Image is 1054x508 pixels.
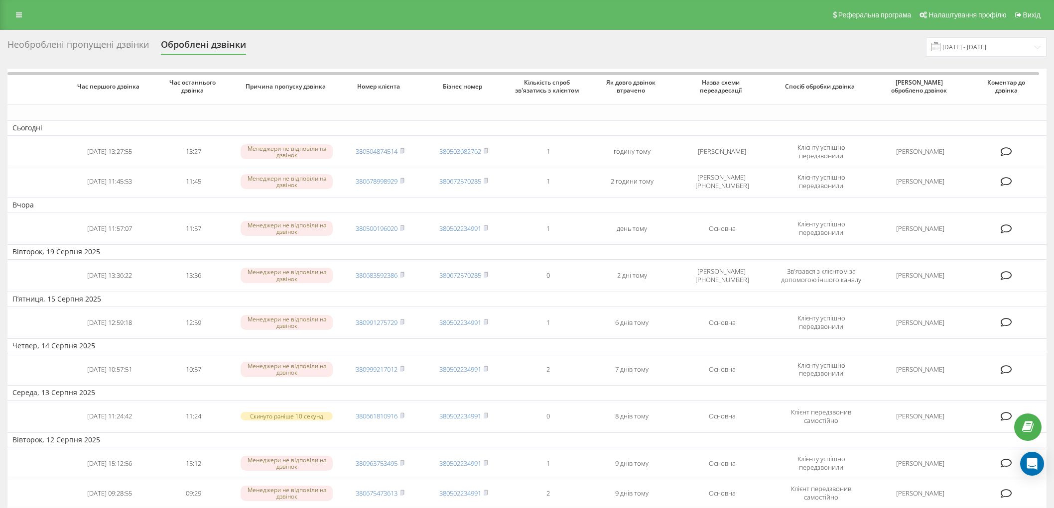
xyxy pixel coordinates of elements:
[439,318,481,327] a: 380502234991
[882,79,959,94] span: [PERSON_NAME] оброблено дзвінок
[245,83,328,91] span: Причина пропуску дзвінка
[770,308,872,336] td: Клієнту успішно передзвонили
[872,214,968,242] td: [PERSON_NAME]
[151,138,236,166] td: 13:27
[439,365,481,374] a: 380502234991
[770,168,872,196] td: Клієнту успішно передзвонили
[872,308,968,336] td: [PERSON_NAME]
[151,308,236,336] td: 12:59
[674,449,770,477] td: Основна
[241,221,333,236] div: Менеджери не відповіли на дзвінок
[928,11,1006,19] span: Налаштування профілю
[515,79,581,94] span: Кількість спроб зв'язатись з клієнтом
[68,355,152,383] td: [DATE] 10:57:51
[674,168,770,196] td: [PERSON_NAME] [PHONE_NUMBER]
[160,79,227,94] span: Час останнього дзвінка
[439,224,481,233] a: 380502234991
[7,385,1047,400] td: Середа, 13 Серпня 2025
[780,83,862,91] span: Спосіб обробки дзвінка
[151,449,236,477] td: 15:12
[151,262,236,290] td: 13:36
[599,79,665,94] span: Як довго дзвінок втрачено
[68,308,152,336] td: [DATE] 12:59:18
[356,411,397,420] a: 380661810916
[68,138,152,166] td: [DATE] 13:27:55
[439,147,481,156] a: 380503682762
[674,138,770,166] td: [PERSON_NAME]
[151,214,236,242] td: 11:57
[68,479,152,507] td: [DATE] 09:28:55
[1020,452,1044,476] div: Open Intercom Messenger
[439,459,481,468] a: 380502234991
[7,39,149,55] div: Необроблені пропущені дзвінки
[674,214,770,242] td: Основна
[674,355,770,383] td: Основна
[872,479,968,507] td: [PERSON_NAME]
[683,79,761,94] span: Назва схеми переадресації
[76,83,143,91] span: Час першого дзвінка
[356,489,397,498] a: 380675473613
[356,224,397,233] a: 380500196020
[439,411,481,420] a: 380502234991
[356,271,397,280] a: 380683592386
[872,262,968,290] td: [PERSON_NAME]
[241,412,333,420] div: Скинуто раніше 10 секунд
[7,120,1047,135] td: Сьогодні
[674,308,770,336] td: Основна
[770,479,872,507] td: Клієнт передзвонив самостійно
[872,355,968,383] td: [PERSON_NAME]
[241,174,333,189] div: Менеджери не відповіли на дзвінок
[590,262,674,290] td: 2 дні тому
[506,449,590,477] td: 1
[770,214,872,242] td: Клієнту успішно передзвонили
[872,449,968,477] td: [PERSON_NAME]
[430,83,497,91] span: Бізнес номер
[356,365,397,374] a: 380999217012
[590,308,674,336] td: 6 днів тому
[506,403,590,430] td: 0
[347,83,413,91] span: Номер клієнта
[590,403,674,430] td: 8 днів тому
[241,486,333,501] div: Менеджери не відповіли на дзвінок
[872,138,968,166] td: [PERSON_NAME]
[68,168,152,196] td: [DATE] 11:45:53
[770,355,872,383] td: Клієнту успішно передзвонили
[674,262,770,290] td: [PERSON_NAME] [PHONE_NUMBER]
[241,268,333,283] div: Менеджери не відповіли на дзвінок
[1023,11,1041,19] span: Вихід
[506,262,590,290] td: 0
[241,456,333,471] div: Менеджери не відповіли на дзвінок
[356,147,397,156] a: 380504874514
[770,403,872,430] td: Клієнт передзвонив самостійно
[590,138,674,166] td: годину тому
[356,177,397,186] a: 380678998929
[590,449,674,477] td: 9 днів тому
[151,168,236,196] td: 11:45
[68,403,152,430] td: [DATE] 11:24:42
[7,432,1047,447] td: Вівторок, 12 Серпня 2025
[590,168,674,196] td: 2 години тому
[68,262,152,290] td: [DATE] 13:36:22
[781,267,861,284] span: Зв'язався з клієнтом за допомогою іншого каналу
[977,79,1038,94] span: Коментар до дзвінка
[590,214,674,242] td: день тому
[7,292,1047,306] td: П’ятниця, 15 Серпня 2025
[506,168,590,196] td: 1
[674,479,770,507] td: Основна
[439,489,481,498] a: 380502234991
[770,449,872,477] td: Клієнту успішно передзвонили
[506,479,590,507] td: 2
[356,318,397,327] a: 380991275729
[506,138,590,166] td: 1
[838,11,912,19] span: Реферальна програма
[161,39,246,55] div: Оброблені дзвінки
[241,315,333,330] div: Менеджери не відповіли на дзвінок
[241,362,333,377] div: Менеджери не відповіли на дзвінок
[7,338,1047,353] td: Четвер, 14 Серпня 2025
[151,355,236,383] td: 10:57
[506,355,590,383] td: 2
[7,244,1047,259] td: Вівторок, 19 Серпня 2025
[241,144,333,159] div: Менеджери не відповіли на дзвінок
[439,177,481,186] a: 380672570285
[151,479,236,507] td: 09:29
